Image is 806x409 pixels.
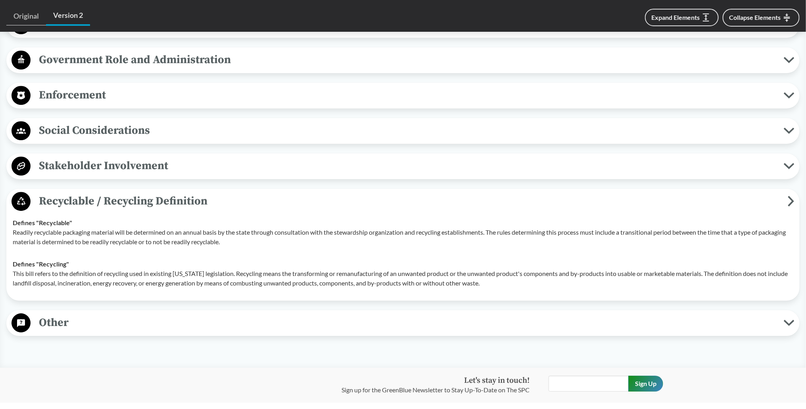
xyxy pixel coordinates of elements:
input: Sign Up [628,376,663,392]
button: Enforcement [9,85,797,106]
span: Enforcement [31,86,784,104]
button: Recyclable / Recycling Definition [9,191,797,212]
p: Readily recyclable packaging material will be determined on an annual basis by the state through ... [13,228,793,247]
span: Other [31,314,784,332]
button: Other [9,313,797,333]
button: Social Considerations [9,121,797,141]
p: Sign up for the GreenBlue Newsletter to Stay Up-To-Date on The SPC [342,385,530,395]
strong: Defines "Recycling" [13,260,69,268]
a: Original [6,7,46,25]
button: Expand Elements [645,9,719,26]
span: Stakeholder Involvement [31,157,784,175]
button: Stakeholder Involvement [9,156,797,176]
strong: Let's stay in touch! [464,376,530,386]
button: Collapse Elements [723,9,800,27]
strong: Defines "Recyclable" [13,219,72,226]
span: Recyclable / Recycling Definition [31,192,788,210]
a: Version 2 [46,6,90,26]
span: Government Role and Administration [31,51,784,69]
button: Government Role and Administration [9,50,797,70]
span: Social Considerations [31,122,784,139]
p: This bill refers to the definition of recycling used in existing [US_STATE] legislation. Recyclin... [13,269,793,288]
